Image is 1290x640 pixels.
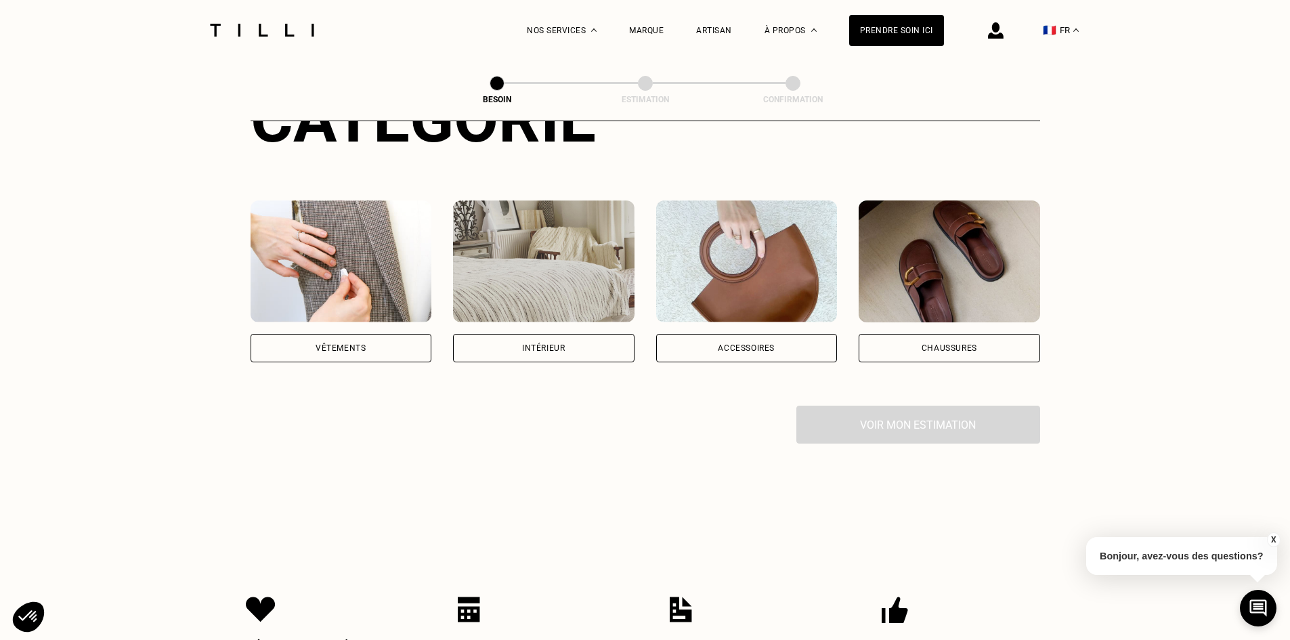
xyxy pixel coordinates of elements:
img: Menu déroulant à propos [811,28,817,32]
div: Besoin [429,95,565,104]
div: Chaussures [922,344,977,352]
button: X [1266,532,1280,547]
img: menu déroulant [1073,28,1079,32]
a: Marque [629,26,664,35]
img: Menu déroulant [591,28,597,32]
div: Estimation [578,95,713,104]
a: Artisan [696,26,732,35]
img: Vêtements [251,200,432,322]
img: Intérieur [453,200,635,322]
div: Vêtements [316,344,366,352]
div: Confirmation [725,95,861,104]
img: icône connexion [988,22,1004,39]
div: Accessoires [718,344,775,352]
img: Icon [246,597,276,622]
div: Intérieur [522,344,565,352]
img: Accessoires [656,200,838,322]
img: Chaussures [859,200,1040,322]
a: Prendre soin ici [849,15,944,46]
img: Logo du service de couturière Tilli [205,24,319,37]
p: Bonjour, avez-vous des questions? [1086,537,1277,575]
span: 🇫🇷 [1043,24,1056,37]
img: Icon [670,597,692,622]
img: Icon [882,597,908,624]
img: Icon [458,597,480,622]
